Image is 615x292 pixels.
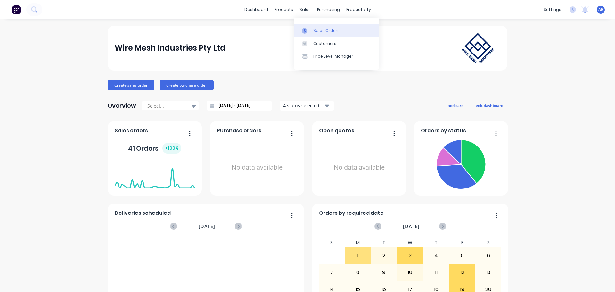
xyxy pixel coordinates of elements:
div: 5 [449,248,475,264]
div: No data available [319,137,399,198]
div: S [319,238,345,247]
span: [DATE] [403,223,420,230]
button: 4 status selected [280,101,334,111]
div: + 100 % [162,143,181,154]
div: Sales Orders [313,28,340,34]
div: S [475,238,502,247]
button: add card [444,101,468,110]
div: Customers [313,41,336,46]
div: 8 [345,264,371,280]
a: Customers [294,37,379,50]
span: AB [598,7,603,13]
div: settings [540,5,564,14]
div: products [271,5,296,14]
button: edit dashboard [471,101,507,110]
span: Purchase orders [217,127,261,135]
div: Price Level Manager [313,54,353,59]
div: 4 status selected [283,102,324,109]
div: productivity [343,5,374,14]
div: 4 [423,248,449,264]
div: Wire Mesh Industries Pty Ltd [115,42,225,54]
a: Sales Orders [294,24,379,37]
div: 7 [319,264,345,280]
img: Wire Mesh Industries Pty Ltd [455,27,500,70]
div: 9 [371,264,397,280]
span: [DATE] [199,223,215,230]
div: 12 [449,264,475,280]
div: 3 [397,248,423,264]
div: 11 [423,264,449,280]
div: purchasing [314,5,343,14]
span: Orders by required date [319,209,384,217]
div: 13 [476,264,501,280]
div: Overview [108,99,136,112]
div: M [345,238,371,247]
img: Factory [12,5,21,14]
span: Orders by status [421,127,466,135]
a: dashboard [241,5,271,14]
div: T [371,238,397,247]
button: Create sales order [108,80,154,90]
div: F [449,238,475,247]
div: 2 [371,248,397,264]
div: 41 Orders [128,143,181,154]
div: W [397,238,423,247]
div: 6 [476,248,501,264]
div: 10 [397,264,423,280]
div: No data available [217,137,297,198]
span: Open quotes [319,127,354,135]
a: Price Level Manager [294,50,379,63]
div: 1 [345,248,371,264]
button: Create purchase order [160,80,214,90]
div: T [423,238,449,247]
div: sales [296,5,314,14]
span: Sales orders [115,127,148,135]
